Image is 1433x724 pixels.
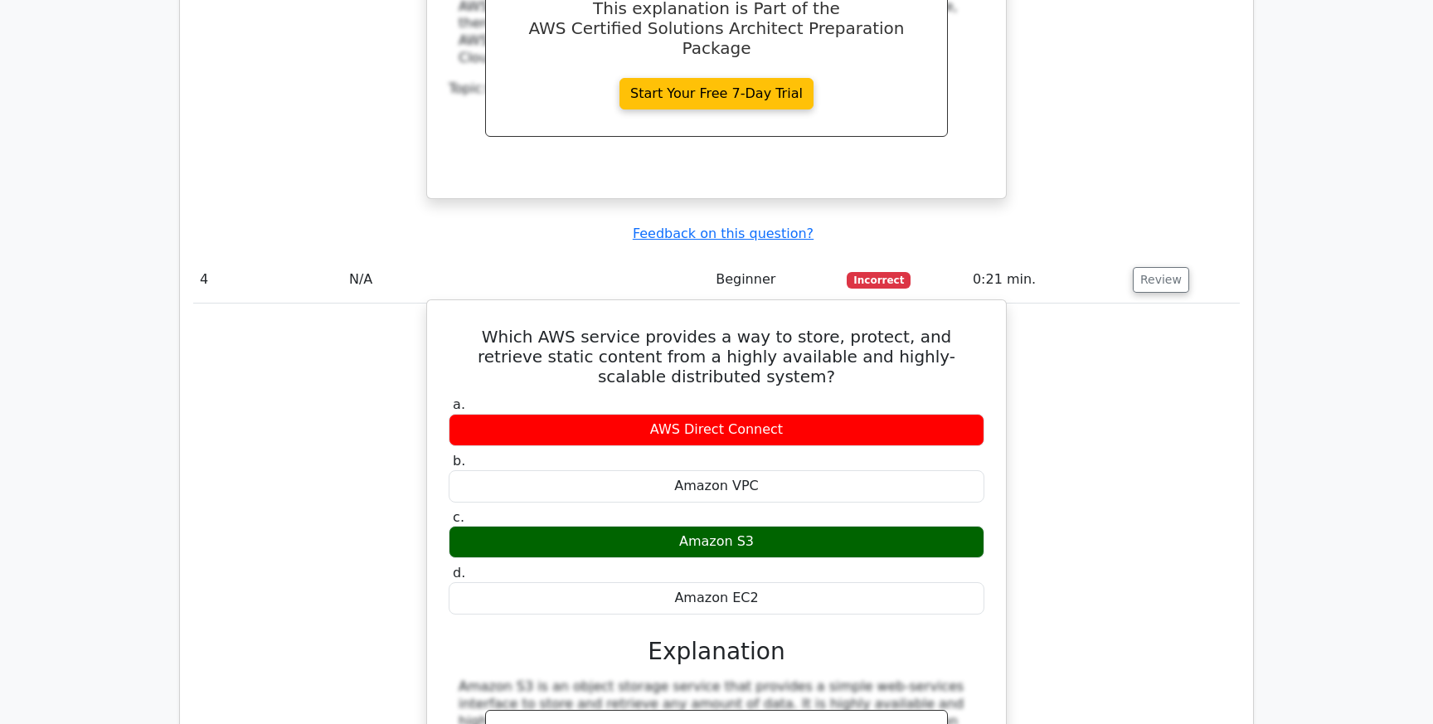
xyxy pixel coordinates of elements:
[966,256,1126,304] td: 0:21 min.
[847,272,911,289] span: Incorrect
[449,470,984,503] div: Amazon VPC
[709,256,840,304] td: Beginner
[449,582,984,615] div: Amazon EC2
[453,565,465,581] span: d.
[619,78,814,109] a: Start Your Free 7-Day Trial
[342,256,709,304] td: N/A
[449,526,984,558] div: Amazon S3
[193,256,342,304] td: 4
[449,80,984,98] div: Topic:
[633,226,814,241] a: Feedback on this question?
[459,638,974,666] h3: Explanation
[453,509,464,525] span: c.
[447,327,986,386] h5: Which AWS service provides a way to store, protect, and retrieve static content from a highly ava...
[453,396,465,412] span: a.
[449,414,984,446] div: AWS Direct Connect
[1133,267,1189,293] button: Review
[453,453,465,469] span: b.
